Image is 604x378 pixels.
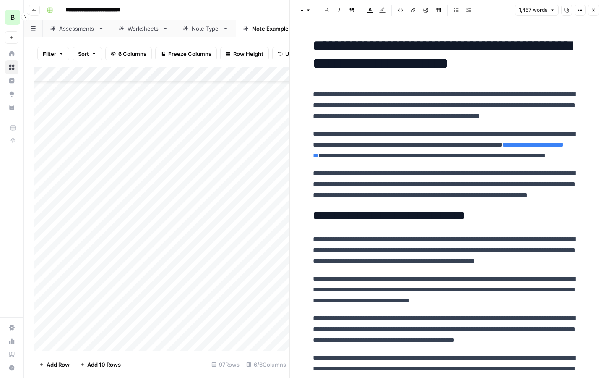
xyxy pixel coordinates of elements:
[236,20,305,37] a: Note Example
[243,358,289,371] div: 6/6 Columns
[5,60,18,74] a: Browse
[285,50,299,58] span: Undo
[220,47,269,60] button: Row Height
[233,50,263,58] span: Row Height
[5,74,18,87] a: Insights
[47,360,70,369] span: Add Row
[192,24,219,33] div: Note Type
[5,334,18,348] a: Usage
[128,24,159,33] div: Worksheets
[519,6,547,14] span: 1,457 words
[118,50,146,58] span: 6 Columns
[155,47,217,60] button: Freeze Columns
[5,348,18,361] a: Learning Hub
[111,20,175,37] a: Worksheets
[252,24,289,33] div: Note Example
[73,47,102,60] button: Sort
[59,24,95,33] div: Assessments
[5,87,18,101] a: Opportunities
[37,47,69,60] button: Filter
[78,50,89,58] span: Sort
[43,20,111,37] a: Assessments
[5,361,18,375] button: Help + Support
[105,47,152,60] button: 6 Columns
[208,358,243,371] div: 97 Rows
[5,321,18,334] a: Settings
[34,358,75,371] button: Add Row
[75,358,126,371] button: Add 10 Rows
[5,7,18,28] button: Workspace: Blueprint
[272,47,305,60] button: Undo
[5,47,18,60] a: Home
[515,5,559,16] button: 1,457 words
[10,12,15,22] span: B
[87,360,121,369] span: Add 10 Rows
[43,50,56,58] span: Filter
[175,20,236,37] a: Note Type
[5,101,18,114] a: Your Data
[168,50,211,58] span: Freeze Columns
